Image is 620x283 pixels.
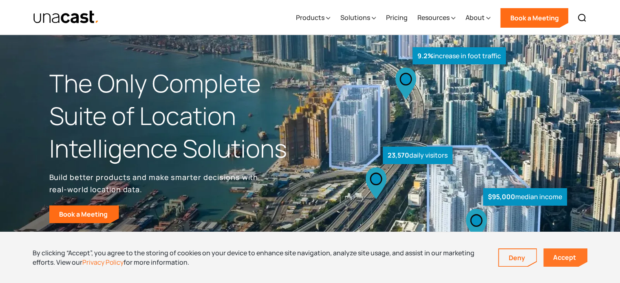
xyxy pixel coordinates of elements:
div: Resources [417,1,455,35]
div: median income [483,188,567,206]
strong: 23,570 [388,151,409,160]
div: Resources [417,13,449,22]
div: increase in foot traffic [413,47,506,65]
a: home [33,10,99,24]
a: Book a Meeting [49,205,119,223]
div: Solutions [340,13,370,22]
a: Pricing [386,1,407,35]
div: daily visitors [383,147,452,164]
a: Deny [499,249,536,266]
div: Products [296,13,324,22]
div: About [465,13,484,22]
h1: The Only Complete Suite of Location Intelligence Solutions [49,67,310,165]
div: About [465,1,490,35]
img: Unacast text logo [33,10,99,24]
img: Search icon [577,13,587,23]
a: Accept [543,248,587,267]
strong: $95,000 [488,192,515,201]
a: Privacy Policy [82,258,124,267]
div: By clicking “Accept”, you agree to the storing of cookies on your device to enhance site navigati... [33,248,486,267]
div: Solutions [340,1,376,35]
strong: 9.2% [417,51,433,60]
div: Products [296,1,330,35]
p: Build better products and make smarter decisions with real-world location data. [49,171,261,195]
a: Book a Meeting [500,8,568,28]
